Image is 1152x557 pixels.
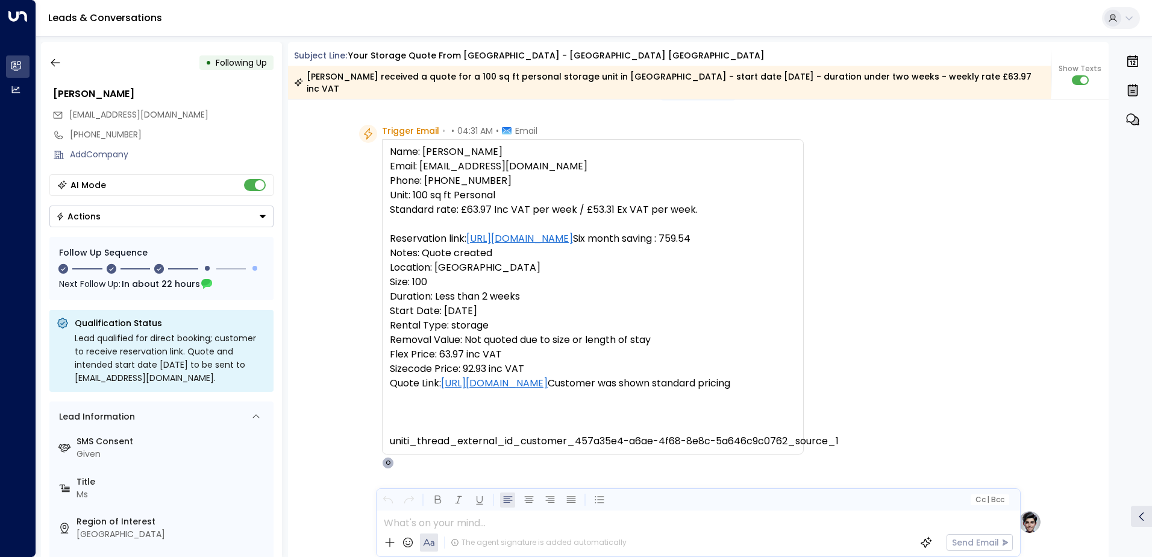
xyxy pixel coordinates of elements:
[496,125,499,137] span: •
[390,145,796,448] pre: Name: [PERSON_NAME] Email: [EMAIL_ADDRESS][DOMAIN_NAME] Phone: [PHONE_NUMBER] Unit: 100 sq ft Per...
[49,206,274,227] button: Actions
[69,109,208,121] span: scoric10@yahoo.co.uk
[457,125,493,137] span: 04:31 AM
[70,148,274,161] div: AddCompany
[466,231,573,246] a: [URL][DOMAIN_NAME]
[970,494,1009,506] button: Cc|Bcc
[382,457,394,469] div: O
[77,488,269,501] div: Ms
[59,277,264,291] div: Next Follow Up:
[70,179,106,191] div: AI Mode
[380,492,395,508] button: Undo
[55,411,135,423] div: Lead Information
[77,435,269,448] label: SMS Consent
[441,376,548,391] a: [URL][DOMAIN_NAME]
[987,496,989,504] span: |
[451,537,627,548] div: The agent signature is added automatically
[442,125,445,137] span: •
[122,277,200,291] span: In about 22 hours
[53,87,274,101] div: [PERSON_NAME]
[1059,63,1101,74] span: Show Texts
[75,317,266,329] p: Qualification Status
[77,515,269,528] label: Region of Interest
[77,448,269,461] div: Given
[75,332,266,385] div: Lead qualified for direct booking; customer to receive reservation link. Quote and intended start...
[56,211,101,222] div: Actions
[382,125,439,137] span: Trigger Email
[69,109,208,121] span: [EMAIL_ADDRESS][DOMAIN_NAME]
[77,476,269,488] label: Title
[451,125,454,137] span: •
[205,52,211,74] div: •
[348,49,765,62] div: Your storage quote from [GEOGRAPHIC_DATA] - [GEOGRAPHIC_DATA] [GEOGRAPHIC_DATA]
[401,492,416,508] button: Redo
[59,247,264,259] div: Follow Up Sequence
[48,11,162,25] a: Leads & Conversations
[294,71,1044,95] div: [PERSON_NAME] received a quote for a 100 sq ft personal storage unit in [GEOGRAPHIC_DATA] - start...
[515,125,537,137] span: Email
[70,128,274,141] div: [PHONE_NUMBER]
[216,57,267,69] span: Following Up
[49,206,274,227] div: Button group with a nested menu
[1018,510,1042,534] img: profile-logo.png
[294,49,347,61] span: Subject Line:
[975,496,1004,504] span: Cc Bcc
[77,528,269,541] div: [GEOGRAPHIC_DATA]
